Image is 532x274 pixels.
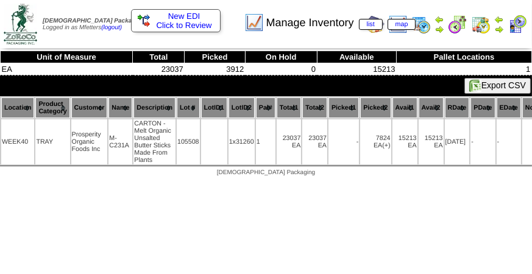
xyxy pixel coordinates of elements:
[71,97,108,118] th: Customer
[419,97,444,118] th: Avail2
[419,119,444,164] td: 15213 EA
[43,18,144,24] span: [DEMOGRAPHIC_DATA] Packaging
[244,13,264,32] img: line_graph.gif
[1,63,133,76] td: EA
[35,119,69,164] td: TRAY
[217,169,315,176] span: [DEMOGRAPHIC_DATA] Packaging
[328,119,359,164] td: -
[256,119,275,164] td: 1
[392,97,417,118] th: Avail1
[382,142,390,149] div: (+)
[359,19,383,30] a: list
[397,63,532,76] td: 1
[464,78,531,94] button: Export CSV
[448,15,467,34] img: calendarblend.gif
[101,24,122,31] a: (logout)
[277,119,302,164] td: 23037 EA
[185,51,245,63] th: Picked
[133,119,176,164] td: CARTON - Melt Organic Unsalted Butter Sticks Made From Plants
[43,18,144,31] span: Logged in as Mfetters
[201,97,227,118] th: LotID1
[185,63,245,76] td: 3912
[133,63,185,76] td: 23037
[317,51,397,63] th: Available
[470,97,495,118] th: PDate
[328,97,359,118] th: Picked1
[470,119,495,164] td: -
[277,97,302,118] th: Total1
[1,119,34,164] td: WEEK40
[35,97,69,118] th: Product Category
[229,119,255,164] td: 1x31260
[508,15,527,34] img: calendarcustomer.gif
[133,97,176,118] th: Description
[494,24,504,34] img: arrowright.gif
[266,16,416,29] span: Manage Inventory
[1,51,133,63] th: Unit of Measure
[471,15,491,34] img: calendarinout.gif
[469,80,481,92] img: excel.gif
[168,12,200,21] span: New EDI
[1,97,34,118] th: Location
[445,97,470,118] th: RDate
[302,119,327,164] td: 23037 EA
[245,51,317,63] th: On Hold
[494,15,504,24] img: arrowleft.gif
[138,12,214,30] a: New EDI Click to Review
[360,119,391,164] td: 7824 EA
[71,119,108,164] td: Prosperity Organic Foods Inc
[177,97,200,118] th: Lot #
[256,97,275,118] th: Pal#
[138,15,150,27] img: ediSmall.gif
[317,63,397,76] td: 15213
[392,119,417,164] td: 15213 EA
[138,21,214,30] span: Click to Review
[4,4,37,44] img: zoroco-logo-small.webp
[497,119,521,164] td: -
[108,97,132,118] th: Name
[360,97,391,118] th: Picked2
[302,97,327,118] th: Total2
[177,119,200,164] td: 105508
[388,19,416,30] a: map
[133,51,185,63] th: Total
[497,97,521,118] th: EDate
[245,63,317,76] td: 0
[397,51,532,63] th: Pallet Locations
[229,97,255,118] th: LotID2
[108,119,132,164] td: M-C231A
[445,119,470,164] td: [DATE]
